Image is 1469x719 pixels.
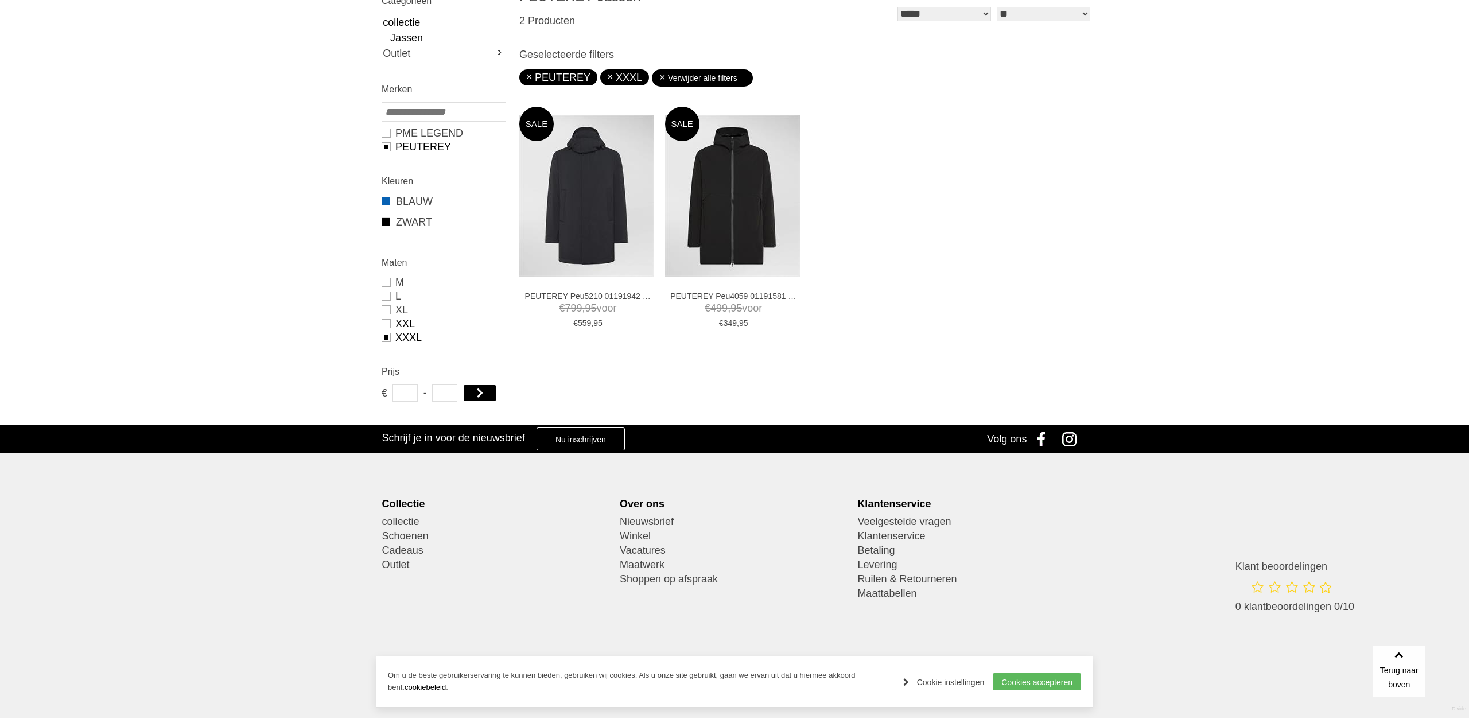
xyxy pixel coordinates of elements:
[705,302,710,314] span: €
[585,302,597,314] span: 95
[525,291,651,301] a: PEUTEREY Peu5210 01191942 Jassen
[390,31,505,45] a: Jassen
[903,674,985,691] a: Cookie instellingen
[857,543,1087,558] a: Betaling
[987,425,1027,453] div: Volg ons
[857,529,1087,543] a: Klantenservice
[593,318,603,328] span: 95
[382,331,505,344] a: XXXL
[710,302,728,314] span: 499
[728,302,730,314] span: ,
[620,529,849,543] a: Winkel
[526,72,590,83] a: PEUTEREY
[857,572,1087,586] a: Ruilen & Retourneren
[1235,560,1354,625] a: Klant beoordelingen 0 klantbeoordelingen 0/10
[857,586,1087,601] a: Maattabellen
[993,673,1081,690] a: Cookies accepteren
[620,558,849,572] a: Maatwerk
[719,318,724,328] span: €
[670,291,796,301] a: PEUTEREY Peu4059 01191581 Jassen
[382,255,505,270] h2: Maten
[382,529,612,543] a: Schoenen
[382,174,505,188] h2: Kleuren
[382,515,612,529] a: collectie
[559,302,565,314] span: €
[382,558,612,572] a: Outlet
[382,289,505,303] a: L
[724,318,737,328] span: 349
[382,215,505,230] a: ZWART
[607,72,642,83] a: XXXL
[620,543,849,558] a: Vacatures
[857,515,1087,529] a: Veelgestelde vragen
[519,15,575,26] span: 2 Producten
[578,318,591,328] span: 559
[582,302,585,314] span: ,
[573,318,578,328] span: €
[519,48,1093,61] h3: Geselecteerde filters
[382,303,505,317] a: XL
[423,384,427,402] span: -
[525,301,651,316] span: voor
[1029,425,1058,453] a: Facebook
[382,82,505,96] h2: Merken
[620,515,849,529] a: Nieuwsbrief
[857,558,1087,572] a: Levering
[737,318,739,328] span: ,
[382,275,505,289] a: M
[405,683,446,691] a: cookiebeleid
[1373,646,1425,697] a: Terug naar boven
[1235,560,1354,573] h3: Klant beoordelingen
[382,432,525,444] h3: Schrijf je in voor de nieuwsbrief
[1058,425,1087,453] a: Instagram
[382,14,505,31] a: collectie
[857,498,1087,510] div: Klantenservice
[620,498,849,510] div: Over ons
[659,69,746,87] a: Verwijder alle filters
[565,302,582,314] span: 799
[1235,601,1354,612] span: 0 klantbeoordelingen 0/10
[537,427,625,450] a: Nu inschrijven
[382,45,505,62] a: Outlet
[382,498,612,510] div: Collectie
[519,115,654,277] img: PEUTEREY Peu5210 01191942 Jassen
[382,364,505,379] h2: Prijs
[739,318,748,328] span: 95
[670,301,796,316] span: voor
[382,194,505,209] a: BLAUW
[1452,702,1466,716] a: Divide
[591,318,593,328] span: ,
[730,302,742,314] span: 95
[388,670,892,694] p: Om u de beste gebruikerservaring te kunnen bieden, gebruiken wij cookies. Als u onze site gebruik...
[382,140,505,154] a: PEUTEREY
[382,317,505,331] a: XXL
[382,384,387,402] span: €
[382,126,505,140] a: PME LEGEND
[665,115,800,277] img: PEUTEREY Peu4059 01191581 Jassen
[620,572,849,586] a: Shoppen op afspraak
[382,543,612,558] a: Cadeaus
